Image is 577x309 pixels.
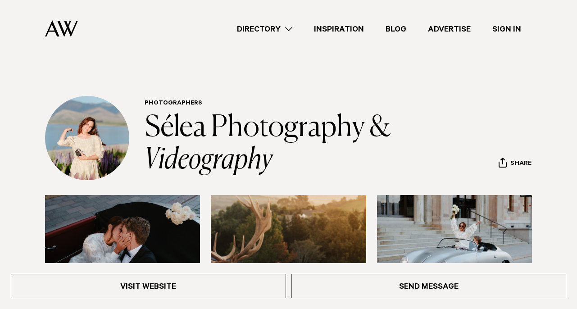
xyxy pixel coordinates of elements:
[145,100,202,107] a: Photographers
[11,274,286,298] a: Visit Website
[45,20,78,37] img: Auckland Weddings Logo
[498,157,532,171] button: Share
[375,23,417,35] a: Blog
[417,23,482,35] a: Advertise
[291,274,567,298] a: Send Message
[482,23,532,35] a: Sign In
[45,96,129,180] img: Profile Avatar
[303,23,375,35] a: Inspiration
[510,160,532,168] span: Share
[145,114,395,175] a: Sélea Photography & Videography
[226,23,303,35] a: Directory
